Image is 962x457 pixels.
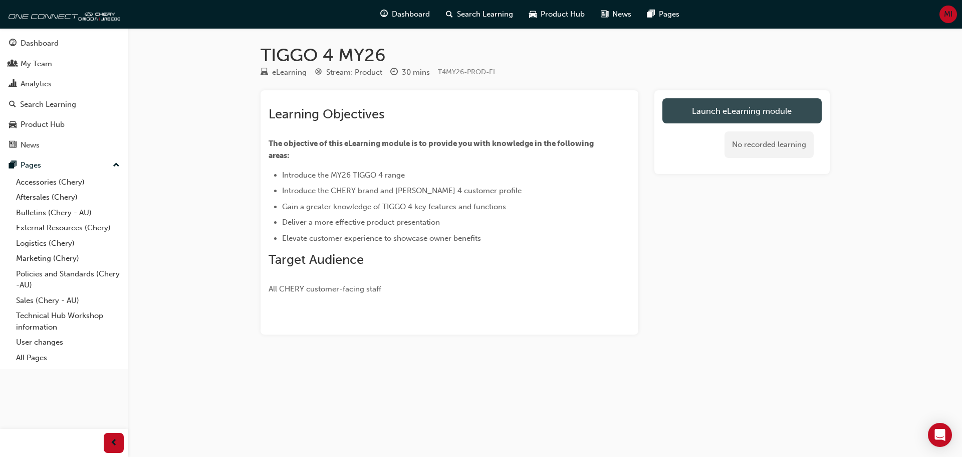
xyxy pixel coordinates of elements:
span: news-icon [601,8,608,21]
span: learningResourceType_ELEARNING-icon [261,68,268,77]
a: Search Learning [4,95,124,114]
button: Pages [4,156,124,175]
span: guage-icon [380,8,388,21]
span: Pages [659,9,679,20]
span: search-icon [446,8,453,21]
a: Technical Hub Workshop information [12,308,124,335]
a: Launch eLearning module [662,98,822,123]
span: Search Learning [457,9,513,20]
span: up-icon [113,159,120,172]
span: Deliver a more effective product presentation [282,218,440,227]
span: chart-icon [9,80,17,89]
a: Bulletins (Chery - AU) [12,205,124,221]
div: eLearning [272,67,307,78]
div: Product Hub [21,119,65,130]
a: My Team [4,55,124,73]
span: pages-icon [9,161,17,170]
h1: TIGGO 4 MY26 [261,44,830,66]
a: Sales (Chery - AU) [12,293,124,309]
a: Policies and Standards (Chery -AU) [12,266,124,293]
div: Pages [21,160,41,171]
a: All Pages [12,350,124,366]
span: Target Audience [269,252,364,267]
a: External Resources (Chery) [12,220,124,236]
div: My Team [21,58,52,70]
span: The objective of this eLearning module is to provide you with knowledge in the following areas: [269,139,595,160]
a: guage-iconDashboard [372,4,438,25]
span: All CHERY customer-facing staff [269,284,381,293]
span: car-icon [9,120,17,129]
a: Aftersales (Chery) [12,190,124,205]
a: News [4,136,124,155]
div: Search Learning [20,99,76,110]
div: 30 mins [402,67,430,78]
a: Analytics [4,75,124,93]
a: news-iconNews [593,4,639,25]
div: No recorded learning [725,131,814,158]
span: Introduce the MY26 TIGGO 4 range [282,171,405,180]
span: guage-icon [9,39,17,48]
div: Open Intercom Messenger [928,423,952,447]
span: search-icon [9,100,16,109]
div: Stream: Product [326,67,382,78]
span: pages-icon [647,8,655,21]
a: Product Hub [4,115,124,134]
div: News [21,139,40,151]
span: target-icon [315,68,322,77]
div: Dashboard [21,38,59,49]
span: News [612,9,631,20]
span: news-icon [9,141,17,150]
span: car-icon [529,8,537,21]
button: MI [939,6,957,23]
a: Logistics (Chery) [12,236,124,251]
a: search-iconSearch Learning [438,4,521,25]
span: prev-icon [110,437,118,449]
a: Accessories (Chery) [12,175,124,190]
div: Analytics [21,78,52,90]
a: Dashboard [4,34,124,53]
a: User changes [12,335,124,350]
a: car-iconProduct Hub [521,4,593,25]
span: Introduce the CHERY brand and [PERSON_NAME] 4 customer profile [282,186,522,195]
span: Gain a greater knowledge of TIGGO 4 key features and functions [282,202,506,211]
div: Duration [390,66,430,79]
span: Learning Objectives [269,106,384,122]
span: Elevate customer experience to showcase owner benefits [282,234,481,243]
a: Marketing (Chery) [12,251,124,266]
button: DashboardMy TeamAnalyticsSearch LearningProduct HubNews [4,32,124,156]
a: pages-iconPages [639,4,687,25]
span: Learning resource code [438,68,497,76]
span: Product Hub [541,9,585,20]
div: Stream [315,66,382,79]
span: Dashboard [392,9,430,20]
span: MI [944,9,952,20]
div: Type [261,66,307,79]
img: oneconnect [5,4,120,24]
span: clock-icon [390,68,398,77]
span: people-icon [9,60,17,69]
